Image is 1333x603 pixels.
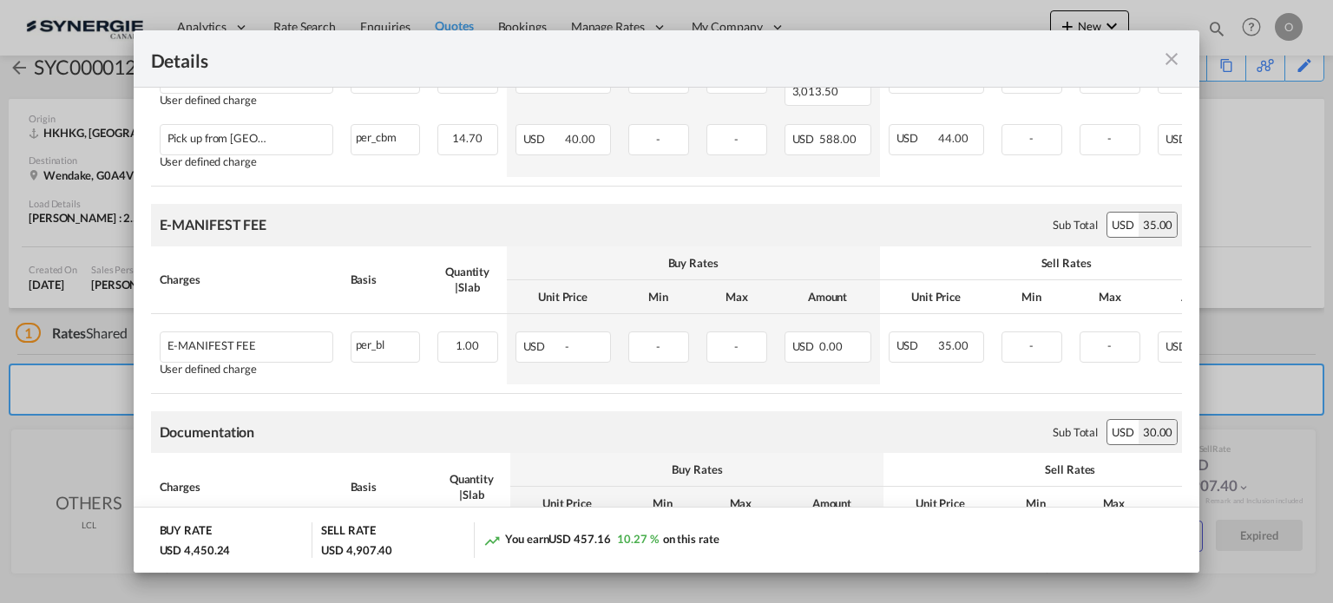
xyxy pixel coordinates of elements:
span: USD [792,339,818,353]
span: - [734,339,739,353]
div: Pick up from Shenzhen to HKG WH [167,132,272,145]
span: USD [523,132,563,146]
th: Min [623,487,701,521]
div: Quantity | Slab [437,264,498,295]
div: Sub Total [1053,424,1098,440]
div: User defined charge [160,155,333,168]
th: Unit Price [880,280,993,314]
div: BUY RATE [160,522,212,542]
span: - [656,132,660,146]
span: 10.27 % [617,532,658,546]
div: USD [1107,213,1139,237]
div: SELL RATE [321,522,375,542]
th: Unit Price [507,280,620,314]
span: 0.00 [819,339,843,353]
span: - [734,132,739,146]
md-dialog: Port of Loading ... [134,30,1200,574]
span: USD 457.16 [548,532,610,546]
th: Amount [1149,280,1253,314]
div: Sell Rates [889,255,1244,271]
div: User defined charge [160,363,333,376]
div: Buy Rates [519,462,875,477]
div: Documentation [160,423,255,442]
div: User defined charge [160,94,333,107]
div: E-MANIFEST FEE [167,339,257,352]
span: 35.00 [938,338,969,352]
div: E-MANIFEST FEE [160,215,267,234]
div: 35.00 [1139,213,1178,237]
span: USD [1166,132,1188,146]
div: Basis [351,272,420,287]
div: Charges [160,479,333,495]
span: 14.70 [452,131,483,145]
span: USD [523,339,563,353]
span: - [565,339,569,353]
th: Max [1074,487,1152,521]
div: Charges [160,272,333,287]
th: Min [620,280,698,314]
th: Min [993,280,1071,314]
span: - [1029,338,1034,352]
div: Sub Total [1053,217,1098,233]
div: 30.00 [1139,420,1178,444]
md-icon: icon-close fg-AAA8AD m-0 cursor [1161,49,1182,69]
th: Max [701,487,779,521]
th: Unit Price [510,487,623,521]
th: Amount [776,280,880,314]
span: - [1107,338,1112,352]
div: Buy Rates [515,255,871,271]
span: USD [896,131,936,145]
span: USD [792,132,818,146]
div: per_bl [351,332,419,354]
md-icon: icon-trending-up [483,532,501,549]
th: Amount [1152,487,1257,521]
div: You earn on this rate [483,531,719,549]
th: Unit Price [883,487,996,521]
div: Details [151,48,1080,69]
span: 40.00 [565,132,595,146]
th: Amount [779,487,883,521]
span: - [1107,131,1112,145]
div: USD 4,907.40 [321,542,392,558]
div: Basis [351,479,424,495]
span: 588.00 [819,132,856,146]
div: per_cbm [351,125,419,147]
th: Max [1071,280,1149,314]
span: 1.00 [456,338,479,352]
span: USD [1166,339,1188,353]
th: Max [698,280,776,314]
div: Quantity | Slab [441,471,502,502]
div: USD [1107,420,1139,444]
div: USD 4,450.24 [160,542,231,558]
span: USD [896,338,936,352]
span: - [656,339,660,353]
span: - [1029,131,1034,145]
span: 3,013.50 [792,84,838,98]
span: 44.00 [938,131,969,145]
th: Min [996,487,1074,521]
div: Sell Rates [892,462,1248,477]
